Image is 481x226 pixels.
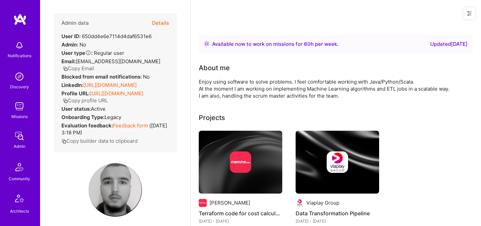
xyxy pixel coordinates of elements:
div: Regular user [61,49,124,56]
img: logo [13,13,27,25]
button: Details [152,13,169,33]
strong: Evaluation feedback: [61,122,113,129]
img: Community [11,159,27,175]
div: 650dd4e6e7114d4daf6531e6 [61,33,152,40]
div: About me [199,63,230,73]
strong: User ID: [61,33,81,39]
h4: Data Transformation Pipeline [296,209,379,218]
img: cover [199,131,282,194]
div: No [61,73,150,80]
button: Copy profile URL [63,97,108,104]
span: Active [91,106,106,112]
a: [URL][DOMAIN_NAME] [90,90,143,97]
img: User Avatar [89,163,142,217]
div: [DATE] - [DATE] [296,218,379,225]
div: Admin [14,143,25,150]
strong: Admin: [61,41,78,48]
img: Company logo [199,199,207,207]
strong: User status: [61,106,91,112]
img: Company logo [296,199,304,207]
span: legacy [105,114,121,120]
div: No [61,41,86,48]
img: bell [13,39,26,52]
div: Missions [11,113,28,120]
strong: Blocked from email notifications: [61,74,143,80]
div: Projects [199,113,225,123]
div: Updated [DATE] [430,40,468,48]
strong: User type : [61,50,93,56]
img: Company logo [230,151,251,173]
span: [EMAIL_ADDRESS][DOMAIN_NAME] [76,58,160,65]
img: Company logo [327,151,348,173]
div: Viaplay Group [306,199,339,206]
span: 60 [304,41,311,47]
div: [DATE] - [DATE] [199,218,282,225]
div: Discovery [10,83,29,90]
div: Community [9,175,30,182]
i: icon Copy [61,139,66,144]
div: Enjoy using software to solve problems. I feel comfortable working with Java/Python/Scala. At the... [199,78,466,99]
div: ( [DATE] 3:18 PM ) [61,122,169,136]
strong: Onboarding Type: [61,114,105,120]
a: Feedback form [113,122,148,129]
img: teamwork [13,100,26,113]
img: discovery [13,70,26,83]
button: Copy Email [63,65,94,72]
h4: Admin data [61,20,89,26]
img: Availability [204,41,209,46]
strong: LinkedIn: [61,82,83,88]
i: Help [85,50,91,56]
div: Available now to work on missions for h per week . [212,40,338,48]
img: Architects [11,192,27,208]
a: [URL][DOMAIN_NAME] [83,82,137,88]
img: cover [296,131,379,194]
strong: Email: [61,58,76,65]
button: Copy builder data to clipboard [61,137,138,144]
div: Architects [10,208,29,215]
h4: Terraform code for cost calculations [199,209,282,218]
strong: Profile URL: [61,90,90,97]
i: icon Copy [63,98,68,103]
div: Notifications [8,52,31,59]
div: [PERSON_NAME] [209,199,250,206]
img: admin teamwork [13,129,26,143]
i: icon Copy [63,66,68,71]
